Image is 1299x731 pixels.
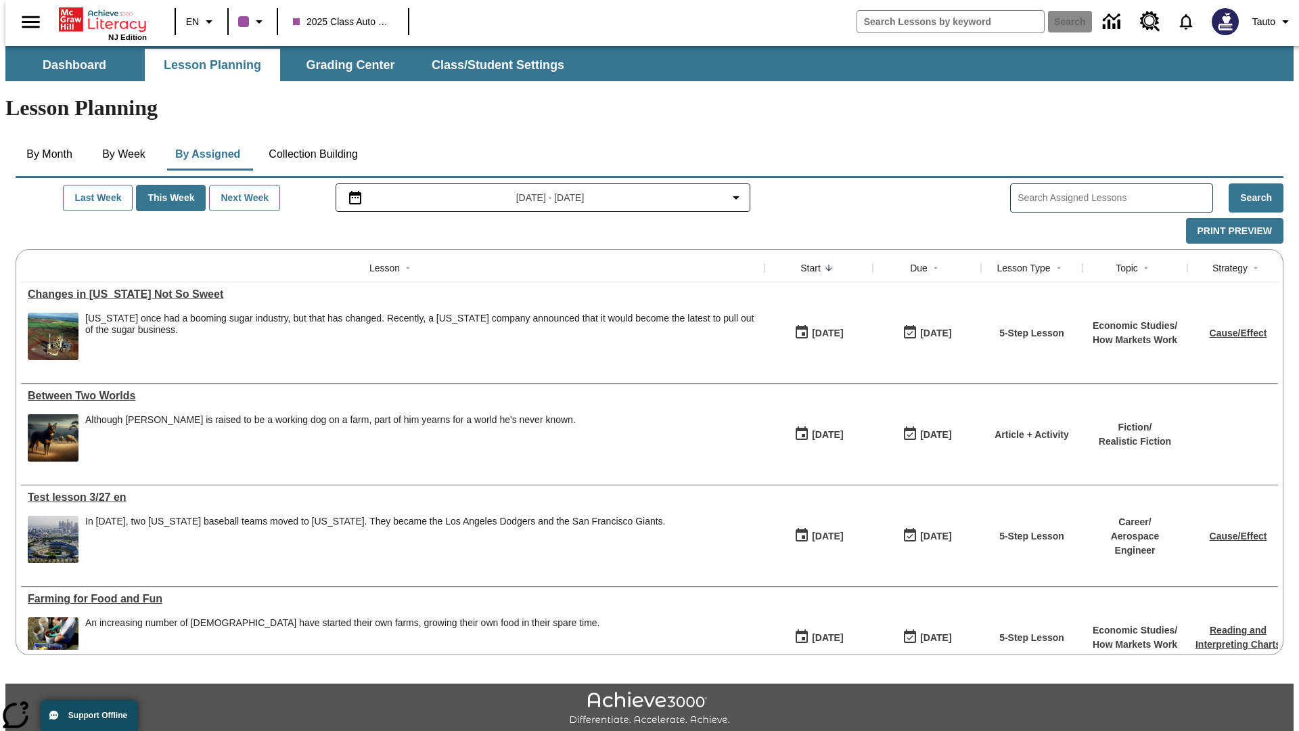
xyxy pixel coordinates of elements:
[68,711,127,720] span: Support Offline
[59,6,147,33] a: Home
[85,617,599,665] div: An increasing number of Americans have started their own farms, growing their own food in their s...
[306,58,394,73] span: Grading Center
[164,58,261,73] span: Lesson Planning
[1089,515,1181,529] p: Career /
[400,260,416,276] button: Sort
[910,261,928,275] div: Due
[59,5,147,41] div: Home
[1212,261,1248,275] div: Strategy
[898,320,956,346] button: 09/25/25: Last day the lesson can be accessed
[812,325,843,342] div: [DATE]
[790,625,848,650] button: 09/22/25: First time the lesson was available
[898,523,956,549] button: 09/23/25: Last day the lesson can be accessed
[1138,260,1154,276] button: Sort
[920,426,951,443] div: [DATE]
[11,2,51,42] button: Open side menu
[1247,9,1299,34] button: Profile/Settings
[997,261,1050,275] div: Lesson Type
[283,49,418,81] button: Grading Center
[1248,260,1264,276] button: Sort
[821,260,837,276] button: Sort
[28,288,758,301] div: Changes in Hawaii Not So Sweet
[999,326,1064,340] p: 5-Step Lesson
[995,428,1069,442] p: Article + Activity
[85,313,758,360] div: Hawaii once had a booming sugar industry, but that has changed. Recently, a Hawaii company announ...
[1051,260,1067,276] button: Sort
[1095,3,1132,41] a: Data Center
[999,529,1064,544] p: 5-Step Lesson
[812,528,843,545] div: [DATE]
[5,49,576,81] div: SubNavbar
[5,46,1294,81] div: SubNavbar
[790,320,848,346] button: 09/24/25: First time the lesson was available
[728,190,744,206] svg: Collapse Date Range Filter
[857,11,1044,32] input: search field
[16,138,83,171] button: By Month
[28,491,758,504] a: Test lesson 3/27 en, Lessons
[1195,625,1281,650] a: Reading and Interpreting Charts
[790,523,848,549] button: 09/23/25: First time the lesson was available
[1204,4,1247,39] button: Select a new avatar
[209,185,280,211] button: Next Week
[85,617,599,629] div: An increasing number of [DEMOGRAPHIC_DATA] have started their own farms, growing their own food i...
[1093,623,1177,638] p: Economic Studies /
[145,49,280,81] button: Lesson Planning
[1099,435,1171,449] p: Realistic Fiction
[1168,4,1204,39] a: Notifications
[1089,529,1181,558] p: Aerospace Engineer
[85,516,666,527] div: In [DATE], two [US_STATE] baseball teams moved to [US_STATE]. They became the Los Angeles Dodgers...
[569,692,730,726] img: Achieve3000 Differentiate Accelerate Achieve
[516,191,585,205] span: [DATE] - [DATE]
[421,49,575,81] button: Class/Student Settings
[7,49,142,81] button: Dashboard
[28,313,78,360] img: Empty sugar refinery.
[1210,531,1267,541] a: Cause/Effect
[1186,218,1283,244] button: Print Preview
[164,138,251,171] button: By Assigned
[180,9,223,34] button: Language: EN, Select a language
[920,528,951,545] div: [DATE]
[342,190,745,206] button: Select the date range menu item
[5,95,1294,120] h1: Lesson Planning
[233,9,273,34] button: Class color is purple. Change class color
[85,313,758,336] div: [US_STATE] once had a booming sugar industry, but that has changed. Recently, a [US_STATE] compan...
[28,593,758,605] div: Farming for Food and Fun
[43,58,106,73] span: Dashboard
[108,33,147,41] span: NJ Edition
[1093,333,1177,347] p: How Markets Work
[28,414,78,462] img: A dog with dark fur and light tan markings looks off into the distance while sheep graze in the b...
[28,491,758,504] div: Test lesson 3/27 en
[41,700,138,731] button: Support Offline
[432,58,564,73] span: Class/Student Settings
[28,288,758,301] a: Changes in Hawaii Not So Sweet, Lessons
[1018,188,1212,208] input: Search Assigned Lessons
[898,422,956,447] button: 09/23/25: Last day the lesson can be accessed
[136,185,206,211] button: This Week
[28,593,758,605] a: Farming for Food and Fun , Lessons
[1093,319,1177,333] p: Economic Studies /
[800,261,821,275] div: Start
[28,390,758,402] a: Between Two Worlds, Lessons
[28,516,78,563] img: Dodgers stadium.
[85,516,666,563] div: In 1958, two New York baseball teams moved to California. They became the Los Angeles Dodgers and...
[1099,420,1171,435] p: Fiction /
[790,422,848,447] button: 09/23/25: First time the lesson was available
[186,15,199,29] span: EN
[928,260,944,276] button: Sort
[812,426,843,443] div: [DATE]
[1252,15,1275,29] span: Tauto
[85,414,576,462] div: Although Chip is raised to be a working dog on a farm, part of him yearns for a world he's never ...
[812,629,843,646] div: [DATE]
[920,629,951,646] div: [DATE]
[1229,183,1283,213] button: Search
[28,617,78,665] img: A man cleans vegetables in a bucket of water, with several crates of produce next to him. Hobby f...
[1116,261,1138,275] div: Topic
[920,325,951,342] div: [DATE]
[898,625,956,650] button: 09/23/25: Last day the lesson can be accessed
[258,138,369,171] button: Collection Building
[293,15,393,29] span: 2025 Class Auto Grade 13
